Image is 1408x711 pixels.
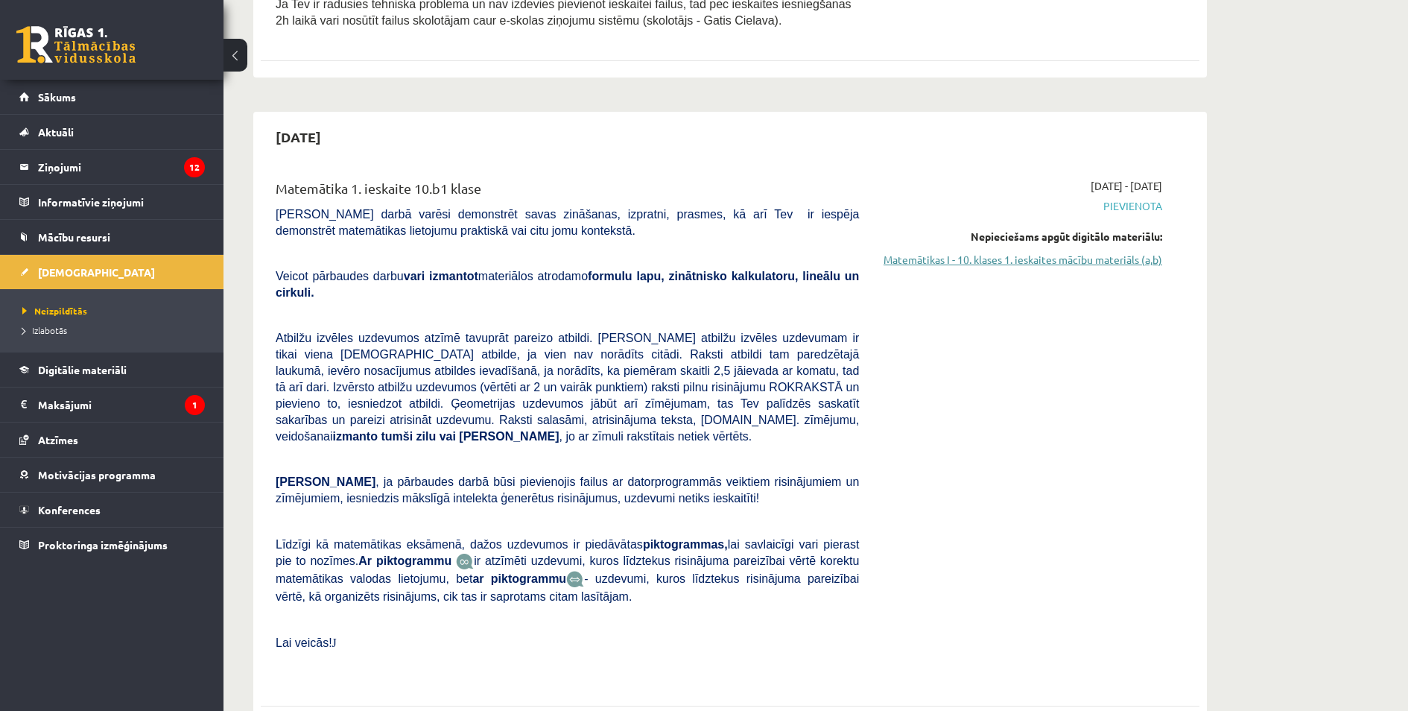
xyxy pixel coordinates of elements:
[881,198,1162,214] span: Pievienota
[19,353,205,387] a: Digitālie materiāli
[276,270,859,299] b: formulu lapu, zinātnisko kalkulatoru, lineālu un cirkuli.
[276,270,859,299] span: Veicot pārbaudes darbu materiālos atrodamo
[332,636,337,649] span: J
[38,363,127,376] span: Digitālie materiāli
[19,255,205,289] a: [DEMOGRAPHIC_DATA]
[19,115,205,149] a: Aktuāli
[19,80,205,114] a: Sākums
[19,528,205,562] a: Proktoringa izmēģinājums
[881,229,1162,244] div: Nepieciešams apgūt digitālo materiālu:
[22,323,209,337] a: Izlabotās
[38,538,168,552] span: Proktoringa izmēģinājums
[38,90,76,104] span: Sākums
[566,571,584,588] img: wKvN42sLe3LLwAAAABJRU5ErkJggg==
[22,304,209,317] a: Neizpildītās
[276,475,859,505] span: , ja pārbaudes darbā būsi pievienojis failus ar datorprogrammās veiktiem risinājumiem un zīmējumi...
[643,538,728,551] b: piktogrammas,
[19,458,205,492] a: Motivācijas programma
[38,433,78,446] span: Atzīmes
[358,554,451,567] b: Ar piktogrammu
[276,538,859,567] span: Līdzīgi kā matemātikas eksāmenā, dažos uzdevumos ir piedāvātas lai savlaicīgi vari pierast pie to...
[185,395,205,415] i: 1
[38,468,156,481] span: Motivācijas programma
[1091,178,1162,194] span: [DATE] - [DATE]
[381,430,559,443] b: tumši zilu vai [PERSON_NAME]
[472,572,566,585] b: ar piktogrammu
[38,150,205,184] legend: Ziņojumi
[881,252,1162,268] a: Matemātikas I - 10. klases 1. ieskaites mācību materiāls (a,b)
[19,388,205,422] a: Maksājumi1
[276,554,859,585] span: ir atzīmēti uzdevumi, kuros līdztekus risinājuma pareizībai vērtē korektu matemātikas valodas lie...
[19,423,205,457] a: Atzīmes
[19,493,205,527] a: Konferences
[276,475,375,488] span: [PERSON_NAME]
[184,157,205,177] i: 12
[19,185,205,219] a: Informatīvie ziņojumi
[261,119,336,154] h2: [DATE]
[404,270,478,282] b: vari izmantot
[22,324,67,336] span: Izlabotās
[276,636,332,649] span: Lai veicās!
[22,305,87,317] span: Neizpildītās
[19,220,205,254] a: Mācību resursi
[456,553,474,570] img: JfuEzvunn4EvwAAAAASUVORK5CYII=
[38,388,205,422] legend: Maksājumi
[38,230,110,244] span: Mācību resursi
[19,150,205,184] a: Ziņojumi12
[276,208,859,237] span: [PERSON_NAME] darbā varēsi demonstrēt savas zināšanas, izpratni, prasmes, kā arī Tev ir iespēja d...
[16,26,136,63] a: Rīgas 1. Tālmācības vidusskola
[38,265,155,279] span: [DEMOGRAPHIC_DATA]
[333,430,378,443] b: izmanto
[276,178,859,206] div: Matemātika 1. ieskaite 10.b1 klase
[38,125,74,139] span: Aktuāli
[38,503,101,516] span: Konferences
[38,185,205,219] legend: Informatīvie ziņojumi
[276,332,859,443] span: Atbilžu izvēles uzdevumos atzīmē tavuprāt pareizo atbildi. [PERSON_NAME] atbilžu izvēles uzdevuma...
